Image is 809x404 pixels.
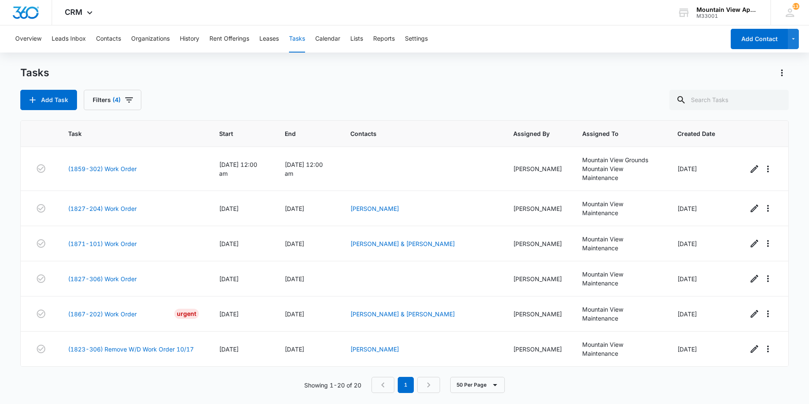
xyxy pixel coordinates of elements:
[582,129,645,138] span: Assigned To
[371,377,440,393] nav: Pagination
[20,90,77,110] button: Add Task
[450,377,505,393] button: 50 Per Page
[209,25,249,53] button: Rent Offerings
[68,164,137,173] a: (1859-302) Work Order
[68,204,137,213] a: (1827-204) Work Order
[513,164,562,173] div: [PERSON_NAME]
[219,310,239,318] span: [DATE]
[68,274,137,283] a: (1827-306) Work Order
[677,240,697,247] span: [DATE]
[15,25,41,53] button: Overview
[677,275,697,282] span: [DATE]
[350,129,481,138] span: Contacts
[513,129,550,138] span: Assigned By
[68,310,137,318] a: (1867-202) Work Order
[513,345,562,354] div: [PERSON_NAME]
[513,274,562,283] div: [PERSON_NAME]
[285,346,304,353] span: [DATE]
[677,205,697,212] span: [DATE]
[259,25,279,53] button: Leases
[792,3,799,10] div: notifications count
[669,90,789,110] input: Search Tasks
[285,129,317,138] span: End
[219,346,239,353] span: [DATE]
[582,270,657,288] div: Mountain View Maintenance
[289,25,305,53] button: Tasks
[582,340,657,358] div: Mountain View Maintenance
[219,275,239,282] span: [DATE]
[68,345,194,354] a: (1823-306) Remove W/D Work Order 10/17
[180,25,199,53] button: History
[52,25,86,53] button: Leads Inbox
[65,8,83,17] span: CRM
[285,205,304,212] span: [DATE]
[285,161,323,177] span: [DATE] 12:00 am
[677,346,697,353] span: [DATE]
[677,310,697,318] span: [DATE]
[350,346,399,353] a: [PERSON_NAME]
[696,6,758,13] div: account name
[350,240,455,247] a: [PERSON_NAME] & [PERSON_NAME]
[350,205,399,212] a: [PERSON_NAME]
[405,25,428,53] button: Settings
[398,377,414,393] em: 1
[582,199,657,217] div: Mountain View Maintenance
[792,3,799,10] span: 137
[68,239,137,248] a: (1871-101) Work Order
[582,155,657,164] div: Mountain View Grounds
[677,129,715,138] span: Created Date
[304,381,361,390] p: Showing 1-20 of 20
[219,129,252,138] span: Start
[513,310,562,318] div: [PERSON_NAME]
[677,165,697,172] span: [DATE]
[582,235,657,252] div: Mountain View Maintenance
[219,205,239,212] span: [DATE]
[84,90,141,110] button: Filters(4)
[174,309,199,319] div: Urgent
[696,13,758,19] div: account id
[113,97,121,103] span: (4)
[582,164,657,182] div: Mountain View Maintenance
[219,161,257,177] span: [DATE] 12:00 am
[219,240,239,247] span: [DATE]
[775,66,789,80] button: Actions
[96,25,121,53] button: Contacts
[20,66,49,79] h1: Tasks
[731,29,788,49] button: Add Contact
[350,310,455,318] a: [PERSON_NAME] & [PERSON_NAME]
[513,204,562,213] div: [PERSON_NAME]
[131,25,170,53] button: Organizations
[285,275,304,282] span: [DATE]
[285,240,304,247] span: [DATE]
[68,129,187,138] span: Task
[513,239,562,248] div: [PERSON_NAME]
[315,25,340,53] button: Calendar
[285,310,304,318] span: [DATE]
[373,25,395,53] button: Reports
[350,25,363,53] button: Lists
[582,305,657,323] div: Mountain View Maintenance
